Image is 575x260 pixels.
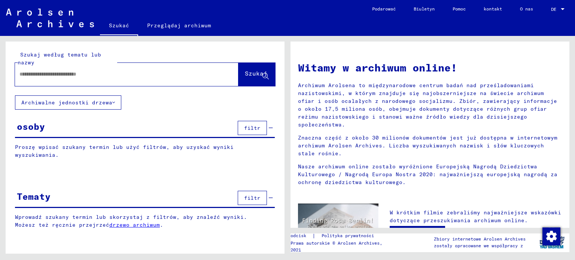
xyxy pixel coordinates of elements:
[542,227,560,245] div: Zmiana zgody
[109,221,160,228] a: drzewo archiwum
[542,227,560,245] img: Zmiana zgody
[109,22,129,29] font: Szukać
[312,232,316,239] font: |
[414,6,435,12] font: Biuletyn
[21,99,112,106] font: Archiwalne jednostki drzewa
[551,6,556,12] font: DE
[244,195,261,201] font: filtr
[322,233,374,238] font: Polityka prywatności
[390,209,561,224] font: W krótkim filmie zebraliśmy najważniejsze wskazówki dotyczące przeszukiwania archiwum online.
[147,22,211,29] font: Przeglądaj archiwum
[17,121,45,132] font: osoby
[298,82,557,128] font: Archiwum Arolsena to międzynarodowe centrum badań nad prześladowaniami nazistowskimi, w którym zn...
[290,240,382,253] font: Prawa autorskie © Arolsen Archives, 2021
[238,121,267,135] button: filtr
[238,191,267,205] button: filtr
[453,6,466,12] font: Pomoc
[390,226,445,241] a: Obejrzyj wideo
[15,95,121,110] button: Archiwalne jednostki drzewa
[160,221,163,228] font: .
[17,191,51,202] font: Tematy
[238,63,275,86] button: Szukaj
[520,6,533,12] font: O nas
[538,233,566,252] img: yv_logo.png
[100,16,138,36] a: Szukać
[434,236,526,242] font: Zbiory internetowe Arolsen Archives
[244,125,261,131] font: filtr
[290,232,312,240] a: odcisk
[290,233,306,238] font: odcisk
[298,204,378,247] img: video.jpg
[15,144,234,158] font: Proszę wpisać szukany termin lub użyć filtrów, aby uzyskać wyniki wyszukiwania.
[434,243,523,248] font: zostały opracowane we współpracy z
[138,16,220,34] a: Przeglądaj archiwum
[298,163,557,186] font: Nasze archiwum online zostało wyróżnione Europejską Nagrodą Dziedzictwa Kulturowego / Nagrodą Eur...
[316,232,383,240] a: Polityka prywatności
[298,61,457,74] font: Witamy w archiwum online!
[18,51,101,66] font: Szukaj według tematu lub nazwy
[15,221,109,228] font: Możesz też ręcznie przejrzeć
[245,70,267,77] font: Szukaj
[298,134,557,157] font: Znaczna część z około 30 milionów dokumentów jest już dostępna w internetowym archiwum Arolsen Ar...
[372,6,396,12] font: Podarować
[15,214,247,220] font: Wprowadź szukany termin lub skorzystaj z filtrów, aby znaleźć wyniki.
[6,9,94,27] img: Arolsen_neg.svg
[484,6,502,12] font: kontakt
